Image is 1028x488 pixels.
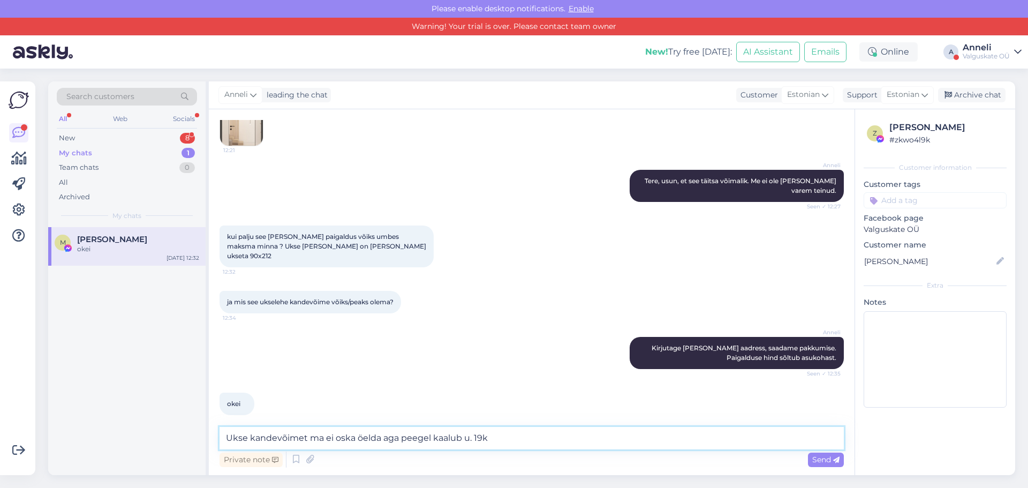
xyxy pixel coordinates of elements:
[77,235,147,244] span: Merike Lõhmus
[171,112,197,126] div: Socials
[645,46,732,58] div: Try free [DATE]:
[889,134,1003,146] div: # zkwo4l9k
[736,42,800,62] button: AI Assistant
[227,298,394,306] span: ja mis see ukselehe kandevõime võiks/peaks olema?
[804,42,846,62] button: Emails
[182,148,195,159] div: 1
[179,162,195,173] div: 0
[227,400,240,408] span: okei
[59,148,92,159] div: My chats
[66,91,134,102] span: Search customers
[59,133,75,144] div: New
[736,89,778,101] div: Customer
[224,89,248,101] span: Anneli
[864,297,1007,308] p: Notes
[800,328,841,336] span: Anneli
[864,163,1007,172] div: Customer information
[112,211,141,221] span: My chats
[864,213,1007,224] p: Facebook page
[652,344,838,362] span: Kirjutage [PERSON_NAME] aadress, saadame pakkumise. Paigalduse hind sõltub asukohast.
[864,192,1007,208] input: Add a tag
[180,133,195,144] div: 8
[864,239,1007,251] p: Customer name
[77,244,199,254] div: okei
[9,90,29,110] img: Askly Logo
[220,453,283,467] div: Private note
[59,192,90,202] div: Archived
[864,179,1007,190] p: Customer tags
[800,370,841,378] span: Seen ✓ 12:35
[227,232,428,260] span: kui palju see [PERSON_NAME] paigaldus võiks umbes maksma minna ? Ukse [PERSON_NAME] on [PERSON_NA...
[565,4,597,13] span: Enable
[60,238,66,246] span: M
[800,161,841,169] span: Anneli
[645,47,668,57] b: New!
[963,43,1022,61] a: AnneliValguskate OÜ
[800,202,841,211] span: Seen ✓ 12:27
[938,88,1006,102] div: Archive chat
[963,43,1010,52] div: Anneli
[111,112,130,126] div: Web
[220,103,263,146] img: Attachment
[220,427,844,449] textarea: Ukse kandevõimet ma ei oska öelda aga peegel kaalub u. 19k
[223,146,263,154] span: 12:21
[57,112,69,126] div: All
[859,42,918,62] div: Online
[812,455,840,464] span: Send
[889,121,1003,134] div: [PERSON_NAME]
[864,224,1007,235] p: Valguskate OÜ
[843,89,878,101] div: Support
[223,416,263,424] span: 12:35
[223,314,263,322] span: 12:34
[262,89,328,101] div: leading the chat
[873,129,877,137] span: z
[787,89,820,101] span: Estonian
[864,256,994,267] input: Add name
[59,177,68,188] div: All
[887,89,919,101] span: Estonian
[963,52,1010,61] div: Valguskate OÜ
[864,281,1007,290] div: Extra
[645,177,838,194] span: Tere, usun, et see täitsa võimalik. Me ei ole [PERSON_NAME] varem teinud.
[943,44,958,59] div: A
[223,268,263,276] span: 12:32
[167,254,199,262] div: [DATE] 12:32
[59,162,99,173] div: Team chats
